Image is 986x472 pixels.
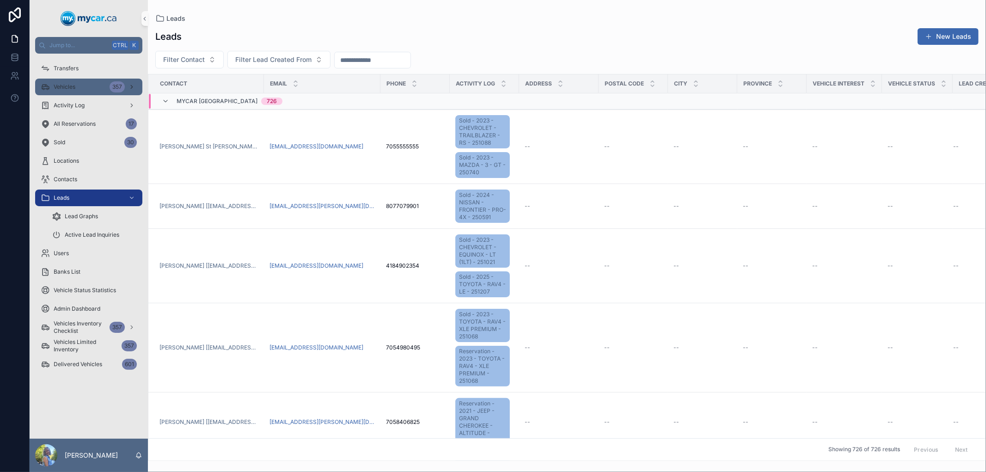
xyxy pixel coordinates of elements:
a: [EMAIL_ADDRESS][DOMAIN_NAME] [269,143,363,150]
span: K [130,42,138,49]
span: Ctrl [112,41,129,50]
span: -- [888,202,893,210]
a: -- [525,262,593,270]
span: Contacts [54,176,77,183]
button: Select Button [155,51,224,68]
a: -- [812,202,876,210]
a: -- [604,344,662,351]
span: Delivered Vehicles [54,361,102,368]
button: New Leads [918,28,979,45]
a: [PERSON_NAME] [[EMAIL_ADDRESS][DOMAIN_NAME]] [159,262,258,270]
span: -- [674,418,679,426]
a: Sold - 2025 - TOYOTA - RAV4 - LE - 251207 [455,271,510,297]
a: -- [743,202,801,210]
span: Vehicle Interest [813,80,864,87]
span: Address [525,80,552,87]
div: 726 [267,98,277,105]
a: 7058406825 [386,418,444,426]
a: Sold - 2023 - CHEVROLET - TRAILBLAZER - RS - 251088 [455,115,510,148]
a: Reservation - 2021 - JEEP - GRAND CHEROKEE - ALTITUDE - 250821 [455,398,510,446]
a: [PERSON_NAME] [[EMAIL_ADDRESS][PERSON_NAME][DOMAIN_NAME]] [159,202,258,210]
span: Vehicles Inventory Checklist [54,320,106,335]
span: Phone [386,80,406,87]
a: -- [674,262,732,270]
a: Reservation - 2021 - JEEP - GRAND CHEROKEE - ALTITUDE - 250821 [455,396,514,448]
div: 357 [122,340,137,351]
a: Vehicles Limited Inventory357 [35,337,142,354]
a: [EMAIL_ADDRESS][DOMAIN_NAME] [269,262,363,270]
span: Vehicle Status [888,80,935,87]
a: -- [525,344,593,351]
span: [PERSON_NAME] [[EMAIL_ADDRESS][PERSON_NAME][DOMAIN_NAME]] [159,418,258,426]
span: Users [54,250,69,257]
span: -- [888,143,893,150]
span: MyCar [GEOGRAPHIC_DATA] [177,98,257,105]
span: -- [812,262,818,270]
span: -- [604,344,610,351]
span: -- [604,418,610,426]
span: Active Lead Inquiries [65,231,119,239]
a: Admin Dashboard [35,300,142,317]
a: [EMAIL_ADDRESS][PERSON_NAME][DOMAIN_NAME] [269,418,375,426]
a: -- [812,262,876,270]
a: Sold - 2023 - MAZDA - 3 - GT - 250740 [455,152,510,178]
p: [PERSON_NAME] [65,451,118,460]
span: Sold - 2024 - NISSAN - FRONTIER - PRO-4X - 250591 [459,191,506,221]
span: -- [743,202,748,210]
a: [PERSON_NAME] [[EMAIL_ADDRESS][DOMAIN_NAME]] [159,344,258,351]
span: Vehicles [54,83,75,91]
a: -- [604,262,662,270]
a: Leads [155,14,185,23]
span: -- [674,344,679,351]
a: [EMAIL_ADDRESS][DOMAIN_NAME] [269,344,363,351]
a: 8077079901 [386,202,444,210]
a: [EMAIL_ADDRESS][PERSON_NAME][DOMAIN_NAME] [269,202,375,210]
a: -- [525,143,593,150]
div: 357 [110,322,125,333]
span: -- [812,202,818,210]
span: -- [888,262,893,270]
span: -- [604,262,610,270]
a: Vehicles357 [35,79,142,95]
a: Locations [35,153,142,169]
span: -- [953,202,959,210]
a: -- [525,418,593,426]
button: Select Button [227,51,331,68]
span: -- [953,418,959,426]
span: -- [743,262,748,270]
a: -- [812,143,876,150]
span: Admin Dashboard [54,305,100,313]
span: Leads [54,194,69,202]
span: Reservation - 2023 - TOYOTA - RAV4 - XLE PREMIUM - 251068 [459,348,506,385]
a: [PERSON_NAME] St [PERSON_NAME] [[EMAIL_ADDRESS][DOMAIN_NAME]] [159,143,258,150]
a: -- [604,418,662,426]
span: Jump to... [49,42,108,49]
div: 17 [126,118,137,129]
a: -- [888,418,947,426]
a: Sold - 2023 - CHEVROLET - EQUINOX - LT (1LT) - 251021Sold - 2025 - TOYOTA - RAV4 - LE - 251207 [455,233,514,299]
span: Banks List [54,268,80,276]
span: -- [743,344,748,351]
span: Contact [160,80,187,87]
a: Sold - 2024 - NISSAN - FRONTIER - PRO-4X - 250591 [455,190,510,223]
a: -- [743,418,801,426]
a: -- [674,143,732,150]
span: -- [604,202,610,210]
span: -- [743,418,748,426]
a: -- [743,344,801,351]
span: Vehicle Status Statistics [54,287,116,294]
span: -- [953,143,959,150]
span: Email [270,80,287,87]
a: Contacts [35,171,142,188]
span: 7054980495 [386,344,420,351]
a: All Reservations17 [35,116,142,132]
a: [EMAIL_ADDRESS][DOMAIN_NAME] [269,262,375,270]
a: -- [812,344,876,351]
a: -- [888,344,947,351]
h1: Leads [155,30,182,43]
button: Jump to...CtrlK [35,37,142,54]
